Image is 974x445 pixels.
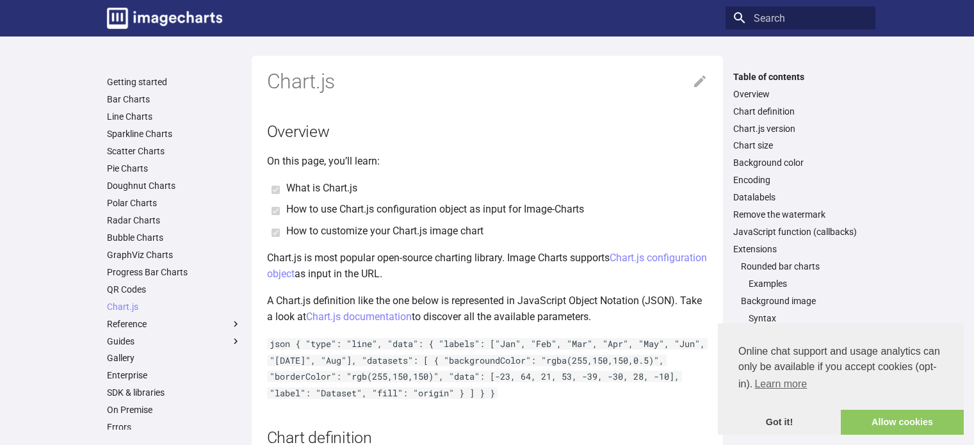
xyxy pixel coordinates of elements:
p: On this page, you’ll learn: [267,153,708,170]
a: Sparkline Charts [107,128,241,140]
li: What is Chart.js [286,180,708,197]
a: Chart.js [107,301,241,312]
a: Examples [749,278,868,289]
a: Background color [733,157,868,168]
nav: Extensions [733,261,868,341]
a: Scatter Charts [107,145,241,157]
label: Table of contents [726,71,875,83]
a: Line Charts [107,111,241,122]
a: Polar Charts [107,197,241,209]
a: Chart.js version [733,123,868,134]
a: Bar Charts [107,93,241,105]
a: Chart.js documentation [306,311,412,323]
a: On Premise [107,404,241,416]
nav: Background image [741,312,868,341]
li: How to customize your Chart.js image chart [286,223,708,239]
span: Online chat support and usage analytics can only be available if you accept cookies (opt-in). [738,344,943,394]
a: Gallery [107,352,241,364]
a: Radar Charts [107,214,241,226]
a: Background image [741,295,868,307]
a: dismiss cookie message [718,410,841,435]
nav: Table of contents [726,71,875,341]
a: QR Codes [107,284,241,295]
a: Chart definition [733,106,868,117]
a: Overview [733,88,868,100]
a: Chart size [733,140,868,151]
li: How to use Chart.js configuration object as input for Image-Charts [286,201,708,218]
a: Image-Charts documentation [102,3,227,34]
input: Search [726,6,875,29]
a: Doughnut Charts [107,180,241,191]
a: Extensions [733,243,868,255]
a: Datalabels [733,191,868,203]
a: Rounded bar charts [741,261,868,272]
a: Pie Charts [107,163,241,174]
a: GraphViz Charts [107,249,241,261]
label: Reference [107,318,241,330]
a: Getting started [107,76,241,88]
a: Errors [107,421,241,433]
a: Remove the watermark [733,209,868,220]
a: JavaScript function (callbacks) [733,226,868,238]
a: Encoding [733,174,868,186]
nav: Rounded bar charts [741,278,868,289]
p: Chart.js is most popular open-source charting library. Image Charts supports as input in the URL. [267,250,708,282]
a: SDK & libraries [107,387,241,398]
img: logo [107,8,222,29]
a: Bubble Charts [107,232,241,243]
p: A Chart.js definition like the one below is represented in JavaScript Object Notation (JSON). Tak... [267,293,708,325]
a: learn more about cookies [752,375,809,394]
a: Syntax [749,312,868,324]
h2: Overview [267,120,708,143]
a: Enterprise [107,369,241,381]
h1: Chart.js [267,69,708,95]
code: json { "type": "line", "data": { "labels": ["Jan", "Feb", "Mar", "Apr", "May", "Jun", "[DATE]", "... [267,338,708,399]
label: Guides [107,336,241,347]
div: cookieconsent [718,323,964,435]
a: allow cookies [841,410,964,435]
a: Progress Bar Charts [107,266,241,278]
